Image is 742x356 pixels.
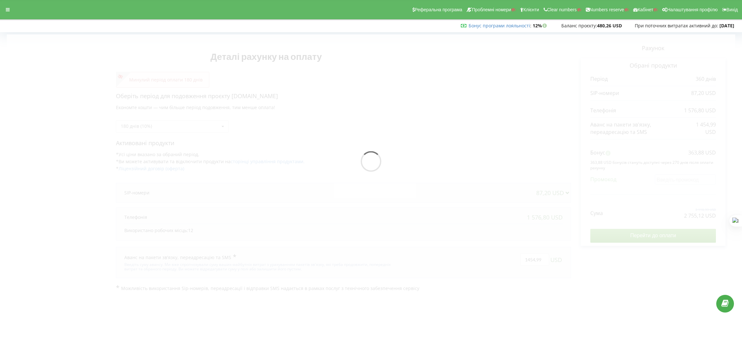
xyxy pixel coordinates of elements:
[415,7,462,12] span: Реферальна програма
[590,7,624,12] span: Numbers reserve
[638,7,653,12] span: Кабінет
[727,7,738,12] span: Вихід
[597,23,622,29] strong: 480,26 USD
[635,23,718,29] span: При поточних витратах активний до:
[667,7,718,12] span: Налаштування профілю
[719,23,734,29] strong: [DATE]
[547,7,577,12] span: Clear numbers
[472,7,511,12] span: Проблемні номери
[533,23,548,29] strong: 12%
[469,23,531,29] span: :
[523,7,539,12] span: Клієнти
[561,23,597,29] span: Баланс проєкту:
[469,23,530,29] a: Бонус програми лояльності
